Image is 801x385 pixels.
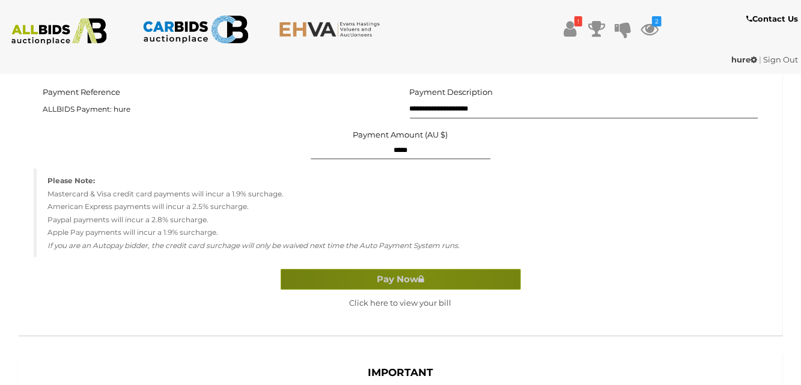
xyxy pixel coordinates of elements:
[6,18,112,45] img: ALLBIDS.com.au
[410,88,493,96] h5: Payment Description
[731,55,757,64] strong: hure
[142,12,249,47] img: CARBIDS.com.au
[43,101,392,119] span: ALLBIDS Payment: hure
[652,16,662,26] i: 2
[353,130,448,139] label: Payment Amount (AU $)
[281,269,521,290] button: Pay Now
[47,241,460,250] em: If you are an Autopay bidder, the credit card surchage will only be waived next time the Auto Pay...
[368,366,433,378] b: IMPORTANT
[279,21,385,37] img: EHVA.com.au
[759,55,761,64] span: |
[34,169,767,257] blockquote: Mastercard & Visa credit card payments will incur a 1.9% surchage. American Express payments will...
[641,18,659,40] a: 2
[43,88,120,96] h5: Payment Reference
[47,176,95,185] strong: Please Note:
[746,12,801,26] a: Contact Us
[763,55,798,64] a: Sign Out
[731,55,759,64] a: hure
[574,16,582,26] i: !
[746,14,798,23] b: Contact Us
[350,298,452,308] a: Click here to view your bill
[561,18,579,40] a: !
